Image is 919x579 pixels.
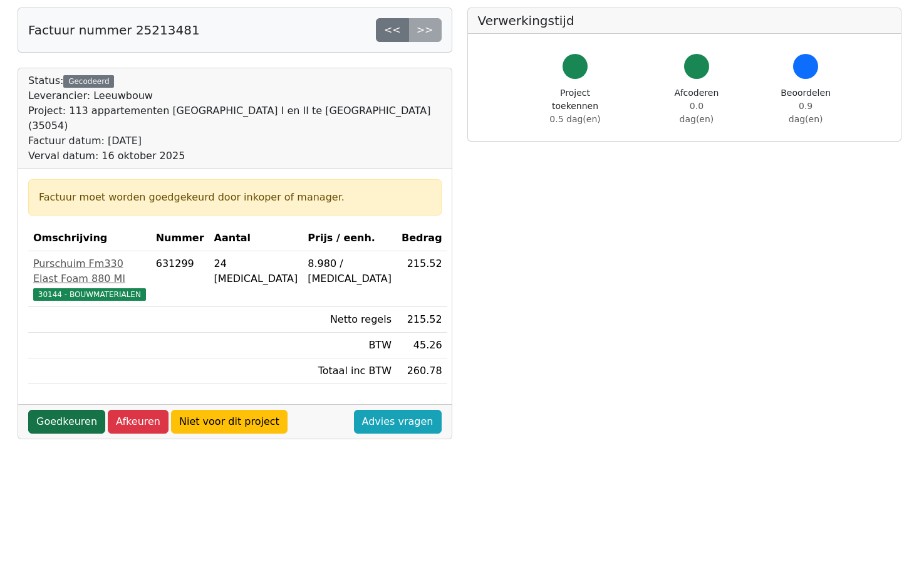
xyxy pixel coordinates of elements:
div: 24 [MEDICAL_DATA] [214,256,298,286]
td: 45.26 [397,333,447,358]
td: 631299 [151,251,209,307]
td: 215.52 [397,251,447,307]
a: Goedkeuren [28,410,105,434]
td: 215.52 [397,307,447,333]
div: Factuur moet worden goedgekeurd door inkoper of manager. [39,190,431,205]
th: Aantal [209,226,303,251]
div: Factuur datum: [DATE] [28,133,442,149]
td: BTW [303,333,397,358]
div: Project toekennen [538,86,613,126]
a: Niet voor dit project [171,410,288,434]
div: Project: 113 appartementen [GEOGRAPHIC_DATA] I en II te [GEOGRAPHIC_DATA] (35054) [28,103,442,133]
th: Prijs / eenh. [303,226,397,251]
h5: Verwerkingstijd [478,13,891,28]
div: Gecodeerd [63,75,114,88]
div: Leverancier: Leeuwbouw [28,88,442,103]
a: Afkeuren [108,410,169,434]
span: 30144 - BOUWMATERIALEN [33,288,146,301]
span: 0.9 dag(en) [789,101,823,124]
th: Omschrijving [28,226,151,251]
td: Netto regels [303,307,397,333]
div: Purschuim Fm330 Elast Foam 880 Ml [33,256,146,286]
div: Afcoderen [673,86,721,126]
h5: Factuur nummer 25213481 [28,23,200,38]
td: Totaal inc BTW [303,358,397,384]
a: Purschuim Fm330 Elast Foam 880 Ml30144 - BOUWMATERIALEN [33,256,146,301]
div: Verval datum: 16 oktober 2025 [28,149,442,164]
span: 0.0 dag(en) [680,101,714,124]
span: 0.5 dag(en) [549,114,600,124]
td: 260.78 [397,358,447,384]
div: Status: [28,73,442,164]
th: Nummer [151,226,209,251]
a: << [376,18,409,42]
div: Beoordelen [781,86,831,126]
a: Advies vragen [354,410,442,434]
th: Bedrag [397,226,447,251]
div: 8.980 / [MEDICAL_DATA] [308,256,392,286]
